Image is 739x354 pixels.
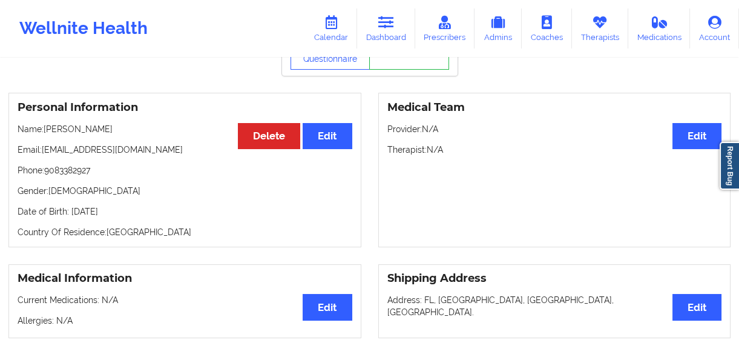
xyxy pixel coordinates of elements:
[305,8,357,48] a: Calendar
[18,164,352,176] p: Phone: 9083382927
[522,8,572,48] a: Coaches
[672,123,721,149] button: Edit
[18,315,352,327] p: Allergies: N/A
[387,123,722,135] p: Provider: N/A
[18,272,352,286] h3: Medical Information
[18,101,352,115] h3: Personal Information
[18,226,352,238] p: Country Of Residence: [GEOGRAPHIC_DATA]
[387,294,722,318] p: Address: FL, [GEOGRAPHIC_DATA], [GEOGRAPHIC_DATA], [GEOGRAPHIC_DATA].
[628,8,691,48] a: Medications
[18,123,352,135] p: Name: [PERSON_NAME]
[720,142,739,190] a: Report Bug
[18,144,352,156] p: Email: [EMAIL_ADDRESS][DOMAIN_NAME]
[18,294,352,306] p: Current Medications: N/A
[672,294,721,320] button: Edit
[238,123,300,149] button: Delete
[387,272,722,286] h3: Shipping Address
[357,8,415,48] a: Dashboard
[303,294,352,320] button: Edit
[18,205,352,218] p: Date of Birth: [DATE]
[415,8,475,48] a: Prescribers
[18,185,352,197] p: Gender: [DEMOGRAPHIC_DATA]
[572,8,628,48] a: Therapists
[475,8,522,48] a: Admins
[303,123,352,149] button: Edit
[387,101,722,115] h3: Medical Team
[387,144,722,156] p: Therapist: N/A
[690,8,739,48] a: Account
